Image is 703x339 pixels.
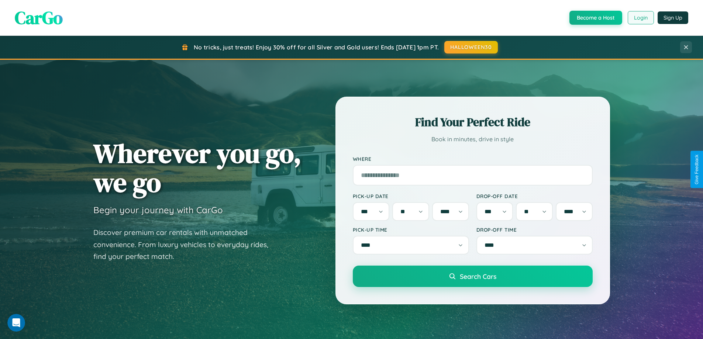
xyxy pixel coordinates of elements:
[7,314,25,332] iframe: Intercom live chat
[353,156,593,162] label: Where
[444,41,498,53] button: HALLOWEEN30
[353,226,469,233] label: Pick-up Time
[353,114,593,130] h2: Find Your Perfect Ride
[93,139,301,197] h1: Wherever you go, we go
[460,272,496,280] span: Search Cars
[353,193,469,199] label: Pick-up Date
[694,155,699,184] div: Give Feedback
[628,11,654,24] button: Login
[93,226,278,263] p: Discover premium car rentals with unmatched convenience. From luxury vehicles to everyday rides, ...
[353,134,593,145] p: Book in minutes, drive in style
[194,44,439,51] span: No tricks, just treats! Enjoy 30% off for all Silver and Gold users! Ends [DATE] 1pm PT.
[353,266,593,287] button: Search Cars
[569,11,622,25] button: Become a Host
[658,11,688,24] button: Sign Up
[15,6,63,30] span: CarGo
[476,193,593,199] label: Drop-off Date
[93,204,223,215] h3: Begin your journey with CarGo
[476,226,593,233] label: Drop-off Time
